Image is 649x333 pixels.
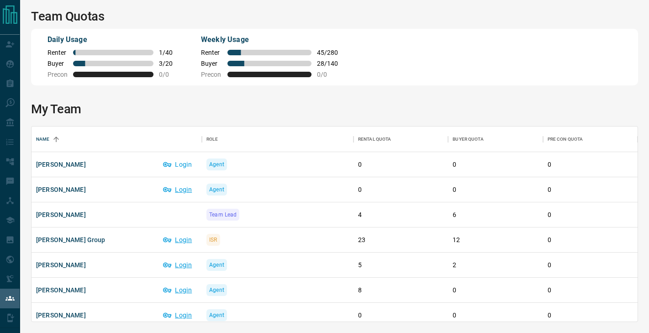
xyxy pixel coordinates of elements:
[201,34,338,45] p: Weekly Usage
[453,160,538,169] p: 0
[448,127,543,152] div: Buyer Quota
[209,235,217,244] span: ISR
[36,160,86,169] span: [PERSON_NAME]
[202,127,354,152] div: Role
[358,127,391,152] div: Rental Quota
[358,260,443,270] p: 5
[317,49,338,56] span: 45 / 280
[47,49,68,56] span: Renter
[201,49,222,56] span: Renter
[548,160,633,169] p: 0
[158,283,197,297] button: Login
[158,233,197,247] button: Login
[548,285,633,295] p: 0
[358,285,443,295] p: 8
[36,311,86,320] span: [PERSON_NAME]
[31,102,638,116] h1: My Team
[209,160,224,169] span: Agent
[453,185,538,195] p: 0
[159,60,179,67] span: 3 / 20
[209,210,237,219] span: Team Lead
[36,260,86,270] span: [PERSON_NAME]
[201,71,222,78] span: Precon
[159,71,179,78] span: 0 / 0
[209,311,224,320] span: Agent
[358,311,443,320] p: 0
[158,182,197,197] button: Login
[358,160,443,169] p: 0
[453,235,538,245] p: 12
[358,210,443,220] p: 4
[543,127,638,152] div: Pre Con Quota
[206,127,218,152] div: Role
[47,60,68,67] span: Buyer
[453,260,538,270] p: 2
[36,185,86,194] span: [PERSON_NAME]
[47,34,179,45] p: Daily Usage
[548,127,583,152] div: Pre Con Quota
[354,127,448,152] div: Rental Quota
[36,210,86,219] span: [PERSON_NAME]
[453,285,538,295] p: 0
[209,185,224,194] span: Agent
[36,127,50,152] div: Name
[548,235,633,245] p: 0
[159,49,179,56] span: 1 / 40
[209,285,224,295] span: Agent
[36,235,105,244] span: [PERSON_NAME] Group
[209,260,224,270] span: Agent
[158,157,197,172] button: Login
[32,127,202,152] div: Name
[201,60,222,67] span: Buyer
[158,308,197,322] button: Login
[548,311,633,320] p: 0
[548,260,633,270] p: 0
[158,258,197,272] button: Login
[317,71,338,78] span: 0 / 0
[548,185,633,195] p: 0
[50,133,63,146] button: Sort
[47,71,68,78] span: Precon
[453,311,538,320] p: 0
[317,60,338,67] span: 28 / 140
[453,127,483,152] div: Buyer Quota
[31,9,638,24] h1: Team Quotas
[358,235,443,245] p: 23
[453,210,538,220] p: 6
[548,210,633,220] p: 0
[36,285,86,295] span: [PERSON_NAME]
[358,185,443,195] p: 0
